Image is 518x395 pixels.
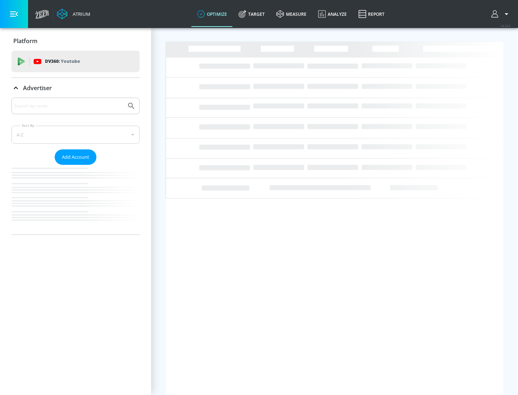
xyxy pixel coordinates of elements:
[14,101,123,111] input: Search by name
[62,153,89,161] span: Add Account
[21,123,36,128] label: Sort By
[61,57,80,65] p: Youtube
[12,31,140,51] div: Platform
[45,57,80,65] p: DV360:
[501,24,511,28] span: v 4.24.0
[353,1,390,27] a: Report
[191,1,233,27] a: optimize
[23,84,52,92] p: Advertiser
[12,51,140,72] div: DV360: Youtube
[271,1,312,27] a: measure
[12,78,140,98] div: Advertiser
[12,98,140,234] div: Advertiser
[13,37,37,45] p: Platform
[70,11,90,17] div: Atrium
[12,126,140,144] div: A-Z
[12,165,140,234] nav: list of Advertiser
[233,1,271,27] a: Target
[312,1,353,27] a: Analyze
[57,9,90,19] a: Atrium
[55,149,96,165] button: Add Account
